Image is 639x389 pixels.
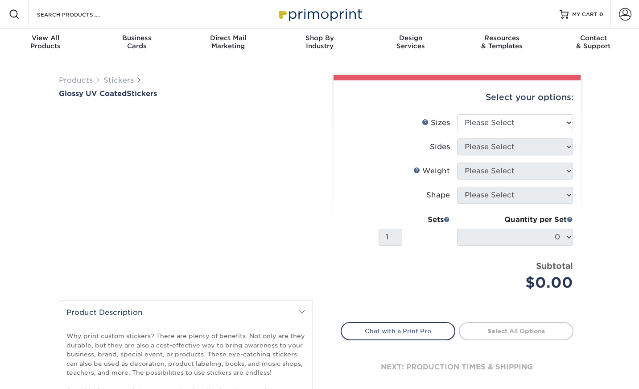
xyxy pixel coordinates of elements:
[548,29,639,57] a: Contact& Support
[59,89,127,98] span: Glossy UV Coated
[426,190,450,201] div: Shape
[457,29,548,57] a: Resources& Templates
[459,322,573,340] a: Select All Options
[341,322,455,340] a: Chat with a Print Pro
[457,214,573,225] div: Quantity per Set
[103,76,134,84] a: Stickers
[274,34,365,50] div: Industry
[572,11,598,18] span: MY CART
[59,89,313,98] a: Glossy UV CoatedStickers
[365,34,457,50] div: Services
[91,29,183,57] a: BusinessCards
[365,29,457,57] a: DesignServices
[379,214,450,225] div: Sets
[599,11,603,17] span: 0
[341,80,573,114] div: Select your options:
[190,268,212,291] img: Stickers 02
[91,34,183,42] span: Business
[91,34,183,50] div: Cards
[430,142,450,152] div: Sides
[59,301,313,324] h2: Product Description
[457,34,548,42] span: Resources
[422,117,450,128] div: Sizes
[536,261,573,271] strong: Subtotal
[59,76,93,84] a: Products
[548,34,639,42] span: Contact
[457,34,548,50] div: & Templates
[182,34,274,42] span: Direct Mail
[548,34,639,50] div: & Support
[36,9,123,20] input: SEARCH PRODUCTS.....
[59,89,313,98] h1: Stickers
[275,4,364,24] img: Primoprint
[274,29,365,57] a: Shop ByIndustry
[182,34,274,50] div: Marketing
[160,268,182,291] img: Stickers 01
[182,29,274,57] a: Direct MailMarketing
[413,166,450,176] div: Weight
[274,34,365,42] span: Shop By
[464,272,573,293] div: $0.00
[365,34,457,42] span: Design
